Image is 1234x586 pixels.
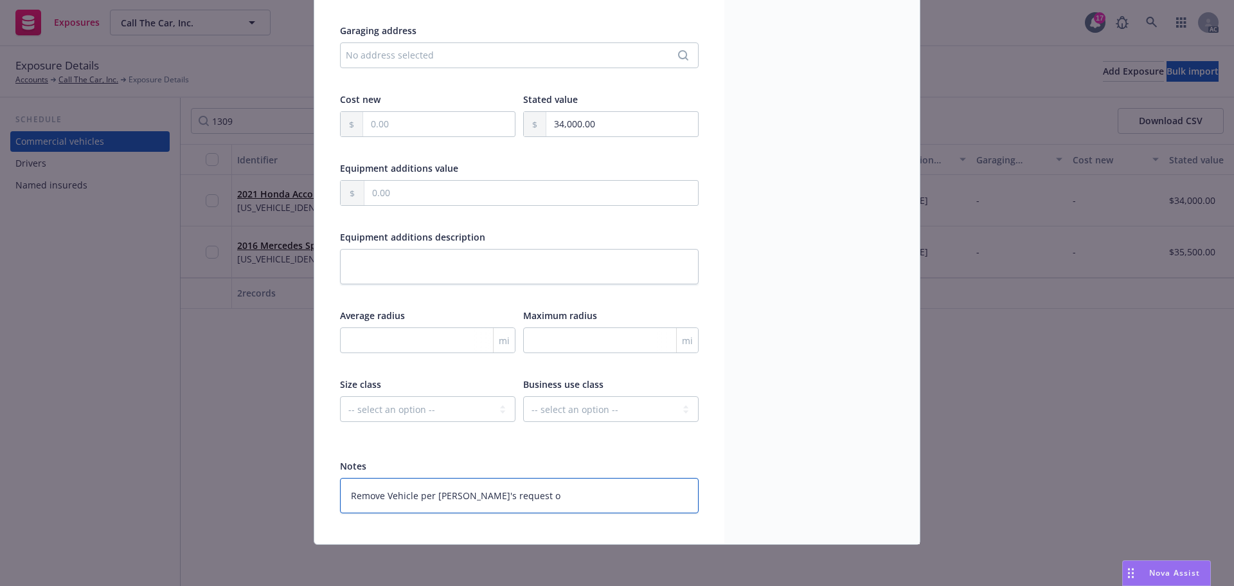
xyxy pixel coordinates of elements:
[682,334,693,347] span: mi
[523,93,578,105] span: Stated value
[340,478,699,513] textarea: Remove Vehicle per [PERSON_NAME]'s request o
[523,309,597,322] span: Maximum radius
[340,42,699,68] button: No address selected
[340,309,405,322] span: Average radius
[1122,560,1211,586] button: Nova Assist
[364,181,698,205] input: 0.00
[340,231,485,243] span: Equipment additions description
[363,112,515,136] input: 0.00
[523,378,604,390] span: Business use class
[546,112,698,136] input: 0.00
[1123,561,1139,585] div: Drag to move
[340,378,381,390] span: Size class
[340,162,458,174] span: Equipment additions value
[340,460,366,472] span: Notes
[340,24,416,37] span: Garaging address
[499,334,510,347] span: mi
[340,93,380,105] span: Cost new
[678,50,688,60] svg: Search
[346,48,680,62] div: No address selected
[1149,567,1200,578] span: Nova Assist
